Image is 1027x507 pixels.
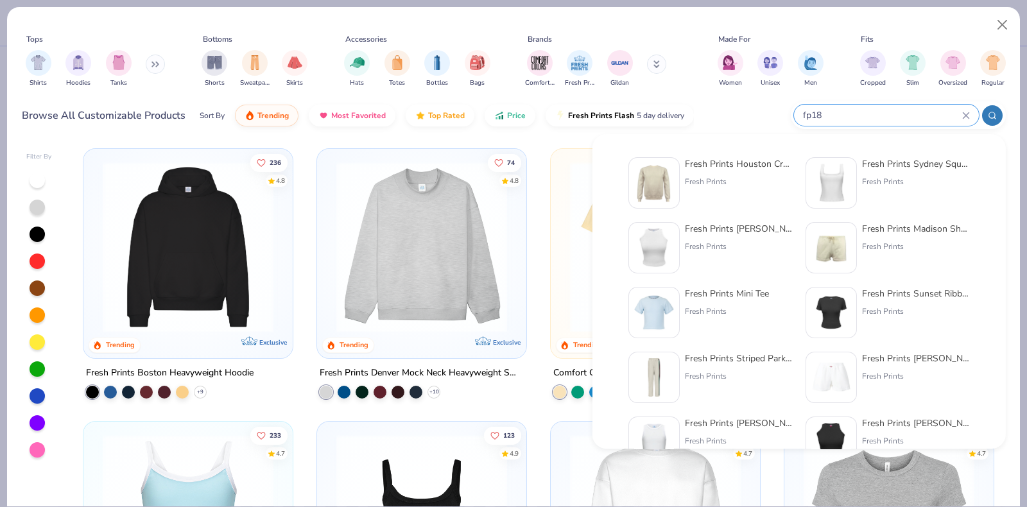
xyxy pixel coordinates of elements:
button: Fresh Prints Flash5 day delivery [546,105,694,126]
button: filter button [106,50,132,88]
div: Fresh Prints Houston Crew [685,157,793,171]
span: Comfort Colors [525,78,555,88]
img: Skirts Image [288,55,302,70]
img: Men Image [804,55,818,70]
button: filter button [900,50,926,88]
img: trending.gif [245,110,255,121]
img: Women Image [723,55,738,70]
div: filter for Shorts [202,50,227,88]
button: filter button [384,50,410,88]
div: Comfort Colors Adult Heavyweight T-Shirt [553,365,727,381]
img: 77944df5-e76b-4334-8282-15ad299dbe6a [634,422,674,462]
img: Fresh Prints Image [570,53,589,73]
div: filter for Bags [465,50,490,88]
div: filter for Cropped [860,50,886,88]
div: Fresh Prints Boston Heavyweight Hoodie [86,365,254,381]
button: filter button [718,50,743,88]
img: Comfort Colors Image [530,53,549,73]
div: filter for Sweatpants [240,50,270,88]
span: Exclusive [493,338,521,347]
div: Fits [861,33,874,45]
button: filter button [26,50,51,88]
button: filter button [980,50,1006,88]
div: Fresh Prints [862,435,970,447]
span: Most Favorited [331,110,386,121]
button: filter button [607,50,633,88]
span: Exclusive [259,338,287,347]
div: filter for Fresh Prints [565,50,594,88]
span: Shorts [205,78,225,88]
button: filter button [565,50,594,88]
span: Regular [981,78,1005,88]
div: filter for Slim [900,50,926,88]
span: Bags [470,78,485,88]
img: Bottles Image [430,55,444,70]
button: Top Rated [406,105,474,126]
button: Price [485,105,535,126]
span: Sweatpants [240,78,270,88]
span: Price [507,110,526,121]
img: Gildan Image [610,53,630,73]
button: filter button [525,50,555,88]
span: 236 [270,159,282,166]
div: Fresh Prints [PERSON_NAME] Top [685,417,793,430]
img: Slim Image [906,55,920,70]
img: 91acfc32-fd48-4d6b-bdad-a4c1a30ac3fc [96,162,280,332]
button: Like [251,426,288,444]
span: Shirts [30,78,47,88]
div: filter for Hats [344,50,370,88]
div: Fresh Prints [685,370,793,382]
div: Fresh Prints [685,176,793,187]
input: Try "T-Shirt" [802,108,962,123]
div: Fresh Prints [862,241,970,252]
img: ac206a48-b9ad-4a8d-9cc8-09f32eff5243 [634,357,674,397]
div: 4.7 [277,449,286,458]
img: Sweatpants Image [248,55,262,70]
div: Fresh Prints [PERSON_NAME] Ribbed Tank Top [862,417,970,430]
img: Tanks Image [112,55,126,70]
div: filter for Unisex [757,50,783,88]
img: Shorts Image [207,55,222,70]
img: Hats Image [350,55,365,70]
img: Hoodies Image [71,55,85,70]
img: 72ba704f-09a2-4d3f-9e57-147d586207a1 [634,228,674,268]
div: filter for Skirts [282,50,307,88]
img: Oversized Image [945,55,960,70]
div: filter for Comfort Colors [525,50,555,88]
span: Fresh Prints [565,78,594,88]
span: Trending [257,110,289,121]
button: Like [484,426,521,444]
div: 4.7 [743,449,752,458]
img: f5d85501-0dbb-4ee4-b115-c08fa3845d83 [330,162,513,332]
img: flash.gif [555,110,565,121]
div: filter for Totes [384,50,410,88]
div: 4.7 [977,449,986,458]
div: Fresh Prints Sydney Square Neck Tank Top [862,157,970,171]
div: Fresh Prints [862,370,970,382]
div: Fresh Prints [685,305,769,317]
div: Fresh Prints Denver Mock Neck Heavyweight Sweatshirt [320,365,524,381]
button: Most Favorited [309,105,395,126]
div: Bottoms [203,33,232,45]
div: Fresh Prints Sunset Ribbed T-shirt [862,287,970,300]
img: Bags Image [470,55,484,70]
div: Fresh Prints Madison Shorts [862,222,970,236]
div: 4.9 [510,449,519,458]
span: Tanks [110,78,127,88]
button: Close [990,13,1015,37]
span: Men [804,78,817,88]
img: 029b8af0-80e6-406f-9fdc-fdf898547912 [564,162,747,332]
div: Fresh Prints Mini Tee [685,287,769,300]
button: filter button [860,50,886,88]
button: Like [251,153,288,171]
span: Top Rated [428,110,465,121]
div: Tops [26,33,43,45]
button: filter button [240,50,270,88]
div: filter for Hoodies [65,50,91,88]
div: filter for Tanks [106,50,132,88]
span: Totes [389,78,405,88]
span: Hoodies [66,78,91,88]
div: Fresh Prints [862,305,970,317]
button: filter button [344,50,370,88]
div: Sort By [200,110,225,121]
